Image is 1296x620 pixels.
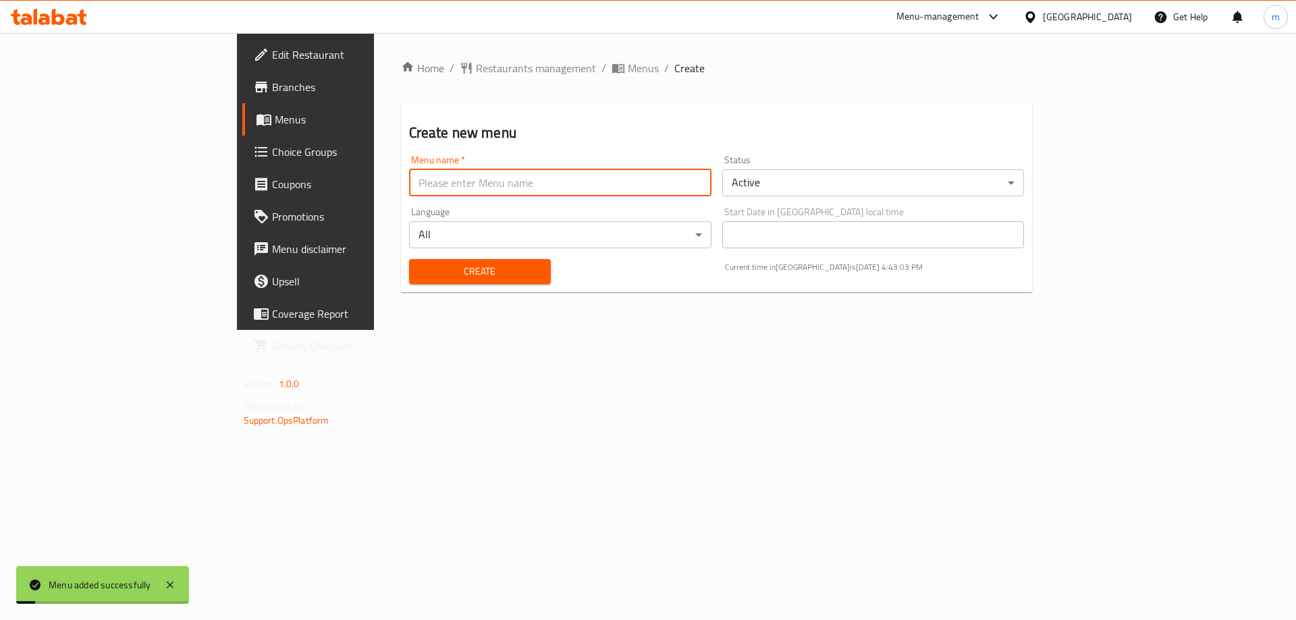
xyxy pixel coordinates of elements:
[272,176,443,192] span: Coupons
[275,111,443,128] span: Menus
[272,47,443,63] span: Edit Restaurant
[242,298,454,330] a: Coverage Report
[272,208,443,225] span: Promotions
[674,60,705,76] span: Create
[279,375,300,393] span: 1.0.0
[272,273,443,289] span: Upsell
[49,577,151,592] div: Menu added successfully
[601,60,606,76] li: /
[409,123,1025,143] h2: Create new menu
[896,9,979,25] div: Menu-management
[242,330,454,362] a: Grocery Checklist
[272,144,443,160] span: Choice Groups
[242,168,454,200] a: Coupons
[460,60,596,76] a: Restaurants management
[272,306,443,322] span: Coverage Report
[242,200,454,233] a: Promotions
[242,38,454,71] a: Edit Restaurant
[722,169,1025,196] div: Active
[725,261,1025,273] p: Current time in [GEOGRAPHIC_DATA] is [DATE] 4:43:03 PM
[409,259,551,284] button: Create
[1043,9,1132,24] div: [GEOGRAPHIC_DATA]
[664,60,669,76] li: /
[242,233,454,265] a: Menu disclaimer
[409,169,711,196] input: Please enter Menu name
[272,338,443,354] span: Grocery Checklist
[401,60,1033,76] nav: breadcrumb
[244,375,277,393] span: Version:
[272,79,443,95] span: Branches
[272,241,443,257] span: Menu disclaimer
[244,412,329,429] a: Support.OpsPlatform
[476,60,596,76] span: Restaurants management
[420,263,540,280] span: Create
[1272,9,1280,24] span: m
[628,60,659,76] span: Menus
[242,71,454,103] a: Branches
[244,398,306,416] span: Get support on:
[409,221,711,248] div: All
[242,103,454,136] a: Menus
[242,136,454,168] a: Choice Groups
[242,265,454,298] a: Upsell
[612,60,659,76] a: Menus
